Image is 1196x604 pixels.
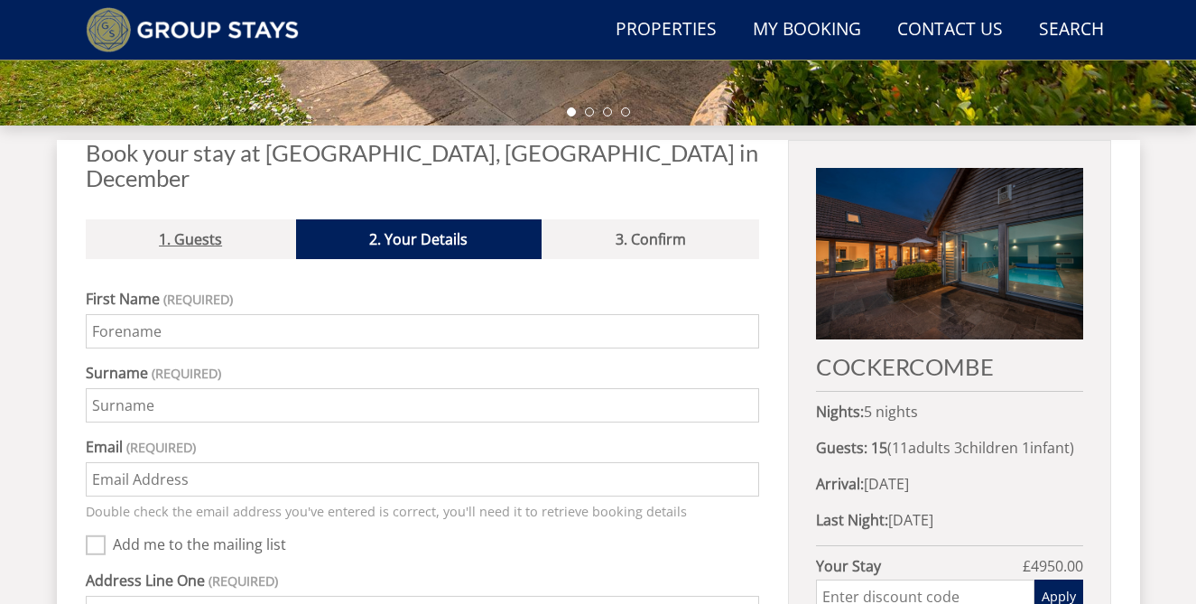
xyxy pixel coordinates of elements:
[86,288,760,310] label: First Name
[86,388,760,423] input: Surname
[1032,10,1111,51] a: Search
[943,438,950,458] span: s
[1018,438,1070,458] span: infant
[950,438,1018,458] span: child
[86,462,760,497] input: Email Address
[816,510,888,530] strong: Last Night:
[816,474,864,494] strong: Arrival:
[86,436,760,458] label: Email
[890,10,1010,51] a: Contact Us
[608,10,724,51] a: Properties
[746,10,868,51] a: My Booking
[86,7,300,52] img: Group Stays
[113,536,760,556] label: Add me to the mailing list
[892,438,950,458] span: adult
[892,438,908,458] span: 11
[816,555,1022,577] strong: Your Stay
[86,314,760,348] input: Forename
[816,473,1082,495] p: [DATE]
[816,402,864,422] strong: Nights:
[816,438,867,458] strong: Guests:
[86,219,296,259] a: 1. Guests
[86,502,760,522] p: Double check the email address you've entered is correct, you'll need it to retrieve booking details
[296,219,542,259] a: 2. Your Details
[816,401,1082,423] p: 5 nights
[86,570,760,591] label: Address Line One
[816,354,1082,379] h2: COCKERCOMBE
[871,438,887,458] strong: 15
[816,509,1082,531] p: [DATE]
[1022,438,1030,458] span: 1
[1031,556,1083,576] span: 4950.00
[86,140,760,190] h2: Book your stay at [GEOGRAPHIC_DATA], [GEOGRAPHIC_DATA] in December
[995,438,1018,458] span: ren
[871,438,1074,458] span: ( )
[954,438,962,458] span: 3
[816,168,1082,339] img: An image of 'COCKERCOMBE'
[86,362,760,384] label: Surname
[1023,555,1083,577] span: £
[542,219,759,259] a: 3. Confirm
